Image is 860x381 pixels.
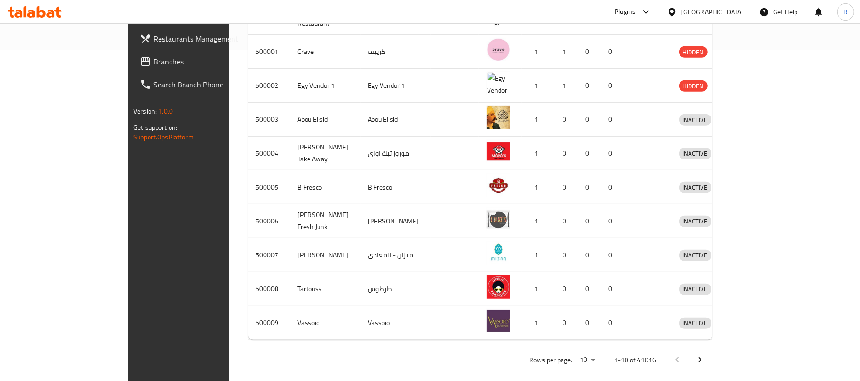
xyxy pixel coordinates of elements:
[522,35,555,69] td: 1
[290,272,361,306] td: Tartouss
[522,238,555,272] td: 1
[555,69,578,103] td: 1
[522,170,555,204] td: 1
[578,103,601,137] td: 0
[487,275,510,299] img: Tartouss
[601,170,624,204] td: 0
[679,148,711,159] span: INACTIVE
[529,354,572,366] p: Rows per page:
[487,38,510,62] img: Crave
[361,238,431,272] td: ميزان - المعادى
[601,272,624,306] td: 0
[487,241,510,265] img: Mizan - Maadi
[679,250,711,261] span: INACTIVE
[679,81,708,92] span: HIDDEN
[522,69,555,103] td: 1
[555,35,578,69] td: 1
[578,137,601,170] td: 0
[578,238,601,272] td: 0
[487,173,510,197] img: B Fresco
[132,50,272,73] a: Branches
[133,121,177,134] span: Get support on:
[158,105,173,117] span: 1.0.0
[601,306,624,340] td: 0
[555,137,578,170] td: 0
[578,69,601,103] td: 0
[614,354,656,366] p: 1-10 of 41016
[522,137,555,170] td: 1
[679,46,708,58] div: HIDDEN
[290,306,361,340] td: Vassoio
[578,306,601,340] td: 0
[290,103,361,137] td: Abou El sid
[601,35,624,69] td: 0
[290,170,361,204] td: B Fresco
[361,204,431,238] td: [PERSON_NAME]
[153,33,265,44] span: Restaurants Management
[487,106,510,129] img: Abou El sid
[487,309,510,333] img: Vassoio
[601,69,624,103] td: 0
[290,69,361,103] td: Egy Vendor 1
[522,272,555,306] td: 1
[487,72,510,95] img: Egy Vendor 1
[578,204,601,238] td: 0
[679,80,708,92] div: HIDDEN
[522,204,555,238] td: 1
[361,272,431,306] td: طرطوس
[555,204,578,238] td: 0
[522,103,555,137] td: 1
[601,103,624,137] td: 0
[555,170,578,204] td: 0
[681,7,744,17] div: [GEOGRAPHIC_DATA]
[555,306,578,340] td: 0
[555,272,578,306] td: 0
[578,170,601,204] td: 0
[679,284,711,295] span: INACTIVE
[576,353,599,367] div: Rows per page:
[133,131,194,143] a: Support.OpsPlatform
[601,238,624,272] td: 0
[361,306,431,340] td: Vassoio
[843,7,848,17] span: R
[689,349,711,371] button: Next page
[132,73,272,96] a: Search Branch Phone
[290,137,361,170] td: [PERSON_NAME] Take Away
[601,137,624,170] td: 0
[487,207,510,231] img: Lujo's Fresh Junk
[361,69,431,103] td: Egy Vendor 1
[679,317,711,328] span: INACTIVE
[615,6,636,18] div: Plugins
[290,204,361,238] td: [PERSON_NAME] Fresh Junk
[522,306,555,340] td: 1
[679,317,711,329] div: INACTIVE
[679,47,708,58] span: HIDDEN
[153,79,265,90] span: Search Branch Phone
[679,114,711,126] div: INACTIVE
[578,35,601,69] td: 0
[555,238,578,272] td: 0
[290,35,361,69] td: Crave
[487,139,510,163] img: Moro's Take Away
[679,216,711,227] span: INACTIVE
[601,204,624,238] td: 0
[153,56,265,67] span: Branches
[361,170,431,204] td: B Fresco
[679,115,711,126] span: INACTIVE
[578,272,601,306] td: 0
[361,103,431,137] td: Abou El sid
[290,238,361,272] td: [PERSON_NAME]
[132,27,272,50] a: Restaurants Management
[133,105,157,117] span: Version:
[679,182,711,193] span: INACTIVE
[361,35,431,69] td: كرييف
[361,137,431,170] td: موروز تيك اواي
[555,103,578,137] td: 0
